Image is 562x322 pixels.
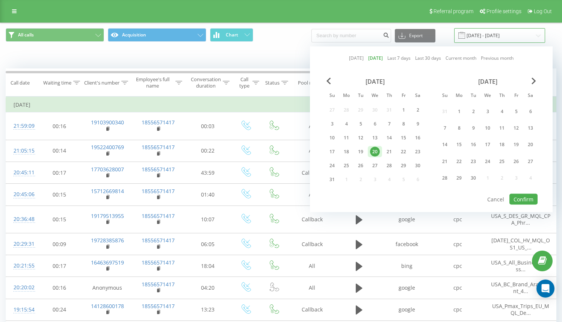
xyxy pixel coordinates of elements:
[91,302,124,310] a: 14128600178
[36,112,83,140] td: 00:16
[349,54,364,62] a: [DATE]
[142,281,175,288] a: 18556571417
[452,104,466,118] div: Mon Sep 1, 2025
[523,154,538,168] div: Sat Sep 27, 2025
[523,104,538,118] div: Sat Sep 6, 2025
[399,105,408,115] div: 1
[191,76,221,89] div: Conversation duration
[413,161,423,171] div: 30
[440,156,450,166] div: 21
[438,121,452,135] div: Sun Sep 7, 2025
[511,106,521,116] div: 5
[43,80,71,86] div: Waiting time
[382,299,432,320] td: google
[509,194,538,205] button: Confirm
[411,118,425,130] div: Sat Aug 9, 2025
[288,233,337,255] td: Callback
[466,138,480,151] div: Tue Sep 16, 2025
[325,160,339,171] div: Sun Aug 24, 2025
[368,160,382,171] div: Wed Aug 27, 2025
[382,160,396,171] div: Thu Aug 28, 2025
[368,118,382,130] div: Wed Aug 6, 2025
[432,277,483,299] td: cpc
[511,156,521,166] div: 26
[495,154,509,168] div: Thu Sep 25, 2025
[526,140,535,150] div: 20
[14,280,29,295] div: 20:20:02
[327,161,337,171] div: 24
[438,138,452,151] div: Sun Sep 14, 2025
[14,119,29,133] div: 21:59:09
[466,121,480,135] div: Tue Sep 9, 2025
[439,91,450,102] abbr: Sunday
[509,138,523,151] div: Fri Sep 19, 2025
[356,161,366,171] div: 26
[466,154,480,168] div: Tue Sep 23, 2025
[184,206,231,233] td: 10:07
[525,91,536,102] abbr: Saturday
[184,255,231,277] td: 18:04
[14,259,29,273] div: 20:21:55
[142,144,175,151] a: 18556571417
[440,123,450,133] div: 7
[142,237,175,244] a: 18556571417
[288,184,337,206] td: All
[398,91,409,102] abbr: Friday
[452,138,466,151] div: Mon Sep 15, 2025
[454,123,464,133] div: 8
[142,302,175,310] a: 18556571417
[468,173,478,183] div: 30
[438,78,538,85] div: [DATE]
[399,147,408,157] div: 22
[370,119,380,129] div: 6
[454,156,464,166] div: 22
[382,132,396,144] div: Thu Aug 14, 2025
[452,154,466,168] div: Mon Sep 22, 2025
[497,106,507,116] div: 4
[184,140,231,162] td: 00:22
[368,146,382,157] div: Wed Aug 20, 2025
[432,206,483,233] td: cpc
[341,119,351,129] div: 4
[298,80,322,86] div: Pool name
[36,255,83,277] td: 00:17
[327,175,337,184] div: 31
[396,146,411,157] div: Fri Aug 22, 2025
[480,121,495,135] div: Wed Sep 10, 2025
[142,119,175,126] a: 18556571417
[453,91,465,102] abbr: Monday
[356,119,366,129] div: 5
[14,144,29,158] div: 21:05:15
[466,171,480,185] div: Tue Sep 30, 2025
[509,121,523,135] div: Fri Sep 12, 2025
[411,104,425,116] div: Sat Aug 2, 2025
[483,140,493,150] div: 17
[523,138,538,151] div: Sat Sep 20, 2025
[466,104,480,118] div: Tue Sep 2, 2025
[91,187,124,195] a: 15712669814
[265,80,279,86] div: Status
[497,140,507,150] div: 18
[480,138,495,151] div: Wed Sep 17, 2025
[184,277,231,299] td: 04:20
[355,91,366,102] abbr: Tuesday
[491,259,550,273] span: USA_S_All_Business_Class...
[84,80,119,86] div: Client's number
[523,121,538,135] div: Sat Sep 13, 2025
[399,119,408,129] div: 8
[184,233,231,255] td: 06:05
[369,91,381,102] abbr: Wednesday
[454,106,464,116] div: 1
[536,280,554,298] div: Open Intercom Messenger
[495,104,509,118] div: Thu Sep 4, 2025
[341,147,351,157] div: 18
[454,173,464,183] div: 29
[440,173,450,183] div: 28
[413,147,423,157] div: 23
[432,299,483,320] td: cpc
[452,171,466,185] div: Mon Sep 29, 2025
[14,165,29,180] div: 20:45:11
[142,187,175,195] a: 18556571417
[411,146,425,157] div: Sat Aug 23, 2025
[91,144,124,151] a: 19522400769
